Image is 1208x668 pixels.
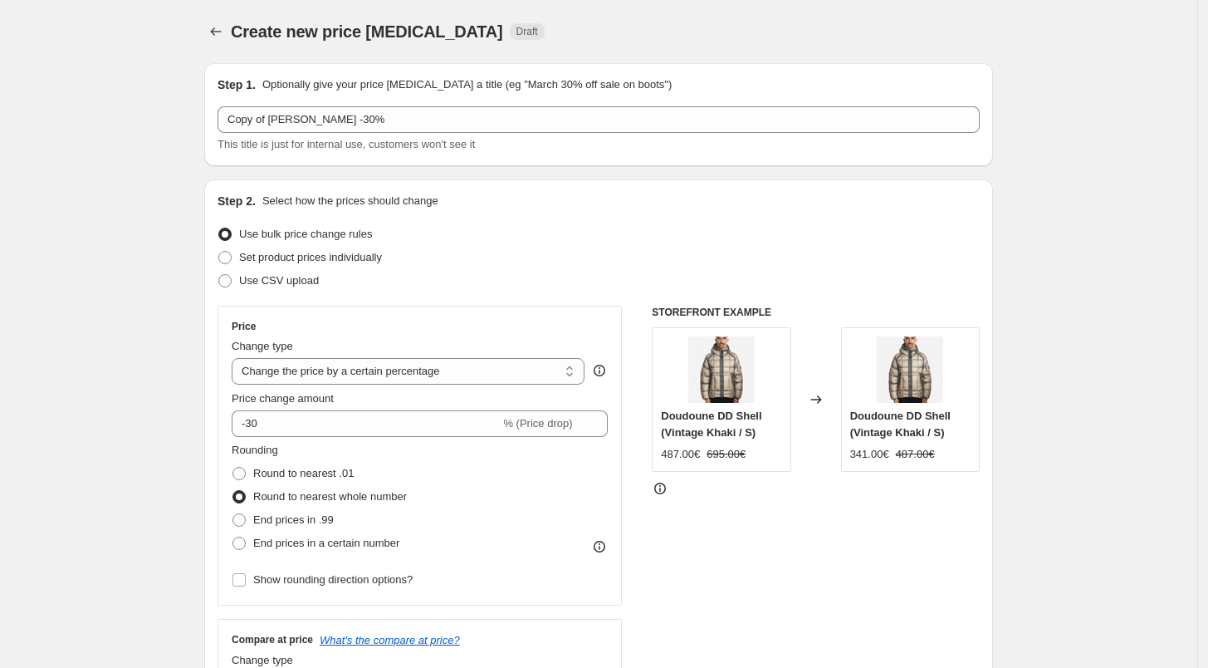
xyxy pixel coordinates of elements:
span: Use bulk price change rules [239,228,372,240]
div: help [591,362,608,379]
span: Use CSV upload [239,274,319,287]
h2: Step 1. [218,76,256,93]
div: 487.00€ [661,446,700,463]
span: Create new price [MEDICAL_DATA] [231,22,503,41]
span: Rounding [232,444,278,456]
h3: Compare at price [232,633,313,646]
button: What's the compare at price? [320,634,460,646]
img: 17CMOW210A006099A_1_80x.jpg [688,336,755,403]
input: -15 [232,410,500,437]
span: End prices in a certain number [253,537,399,549]
h3: Price [232,320,256,333]
span: Round to nearest whole number [253,490,407,503]
strike: 695.00€ [707,446,746,463]
h2: Step 2. [218,193,256,209]
span: Price change amount [232,392,334,405]
p: Optionally give your price [MEDICAL_DATA] a title (eg "March 30% off sale on boots") [262,76,672,93]
span: End prices in .99 [253,513,334,526]
button: Price change jobs [204,20,227,43]
span: % (Price drop) [503,417,572,430]
span: Doudoune DD Shell (Vintage Khaki / S) [661,410,761,439]
span: Change type [232,654,293,666]
strike: 487.00€ [896,446,935,463]
span: Show rounding direction options? [253,573,413,586]
span: Round to nearest .01 [253,467,354,479]
input: 30% off holiday sale [218,106,980,133]
span: Doudoune DD Shell (Vintage Khaki / S) [850,410,951,439]
span: Change type [232,340,293,352]
span: This title is just for internal use, customers won't see it [218,138,475,150]
div: 341.00€ [850,446,889,463]
img: 17CMOW210A006099A_1_80x.jpg [877,336,943,403]
h6: STOREFRONT EXAMPLE [652,306,980,319]
span: Set product prices individually [239,251,382,263]
span: Draft [516,25,538,38]
p: Select how the prices should change [262,193,438,209]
